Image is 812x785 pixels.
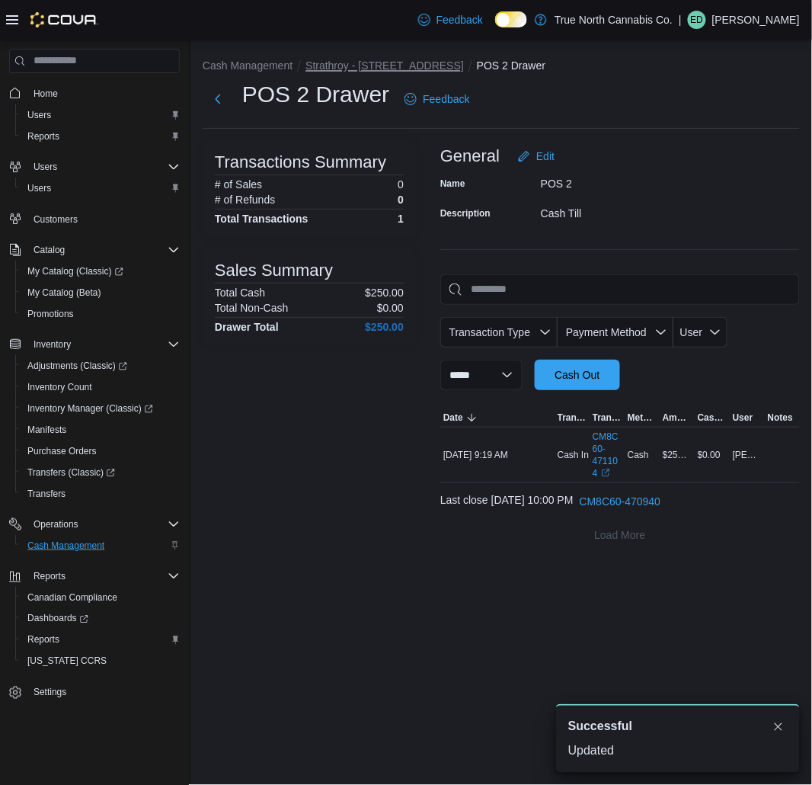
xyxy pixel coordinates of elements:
div: Eric Deber [688,11,706,29]
button: Reports [3,566,186,587]
span: My Catalog (Classic) [27,265,123,277]
h6: Total Cash [215,287,265,299]
span: Promotions [27,308,74,320]
a: Transfers (Classic) [15,462,186,483]
h6: # of Sales [215,178,262,191]
span: Users [27,109,51,121]
a: Feedback [398,84,475,114]
button: Settings [3,681,186,703]
span: Canadian Compliance [27,591,117,604]
svg: External link [601,469,610,478]
button: Inventory [27,335,77,354]
button: Home [3,82,186,104]
span: Reports [34,570,66,582]
button: Operations [3,514,186,535]
span: $250.00 [663,449,692,461]
button: Promotions [15,303,186,325]
button: Cash Management [203,59,293,72]
span: Inventory [27,335,180,354]
span: Adjustments (Classic) [21,357,180,375]
a: My Catalog (Classic) [21,262,129,280]
button: Notes [765,409,800,427]
button: Method [625,409,660,427]
button: Transaction Type [555,409,590,427]
span: Adjustments (Classic) [27,360,127,372]
p: $0.00 [377,302,404,314]
span: Settings [34,687,66,699]
div: $0.00 [695,446,730,464]
button: Transfers [15,483,186,505]
button: My Catalog (Beta) [15,282,186,303]
button: Transaction Type [440,317,558,348]
span: Inventory Manager (Classic) [21,399,180,418]
h6: # of Refunds [215,194,275,206]
p: | [679,11,682,29]
button: Purchase Orders [15,441,186,462]
span: Transaction # [593,412,622,424]
span: Catalog [27,241,180,259]
button: Cash Back [695,409,730,427]
input: Dark Mode [495,11,527,27]
button: Reports [15,126,186,147]
a: Reports [21,127,66,146]
span: Transfers [21,485,180,503]
p: 0 [398,194,404,206]
label: Description [440,207,491,219]
span: Cash Back [698,412,727,424]
span: Manifests [27,424,66,436]
button: Transaction # [590,409,625,427]
div: [DATE] 9:19 AM [440,446,555,464]
a: Settings [27,684,72,702]
button: Catalog [3,239,186,261]
a: Manifests [21,421,72,439]
div: POS 2 [541,171,745,190]
button: Cash Out [535,360,620,390]
span: Feedback [423,91,469,107]
a: Users [21,179,57,197]
p: $250.00 [365,287,404,299]
button: Users [3,156,186,178]
span: Feedback [436,12,483,27]
button: Strathroy - [STREET_ADDRESS] [305,59,464,72]
button: Users [15,104,186,126]
span: Method [628,412,657,424]
button: Payment Method [558,317,673,348]
button: Inventory [3,334,186,355]
span: CM8C60-470940 [580,494,661,509]
p: [PERSON_NAME] [712,11,800,29]
button: User [673,317,727,348]
h3: Sales Summary [215,261,333,280]
a: Dashboards [15,608,186,630]
span: Reports [21,631,180,649]
a: Adjustments (Classic) [15,355,186,376]
span: Washington CCRS [21,652,180,671]
p: Cash In [558,449,589,461]
button: Canadian Compliance [15,587,186,608]
input: This is a search bar. As you type, the results lower in the page will automatically filter. [440,274,800,305]
a: Canadian Compliance [21,588,123,607]
span: My Catalog (Beta) [27,287,101,299]
span: Customers [34,213,78,226]
button: Edit [512,141,561,171]
h6: Total Non-Cash [215,302,289,314]
a: My Catalog (Beta) [21,284,107,302]
button: [US_STATE] CCRS [15,651,186,672]
span: Transfers [27,488,66,500]
span: Amount [663,412,692,424]
button: Catalog [27,241,71,259]
span: Operations [27,515,180,533]
h4: Total Transactions [215,213,308,225]
span: Date [443,412,463,424]
span: Inventory Manager (Classic) [27,402,153,415]
h4: Drawer Total [215,321,279,333]
span: Notes [768,412,793,424]
h4: 1 [398,213,404,225]
span: Edit [536,149,555,164]
span: [US_STATE] CCRS [27,655,107,668]
span: Cash [628,449,649,461]
button: Amount [660,409,695,427]
span: Reports [27,567,180,585]
span: Reports [21,127,180,146]
a: Promotions [21,305,80,323]
a: Reports [21,631,66,649]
